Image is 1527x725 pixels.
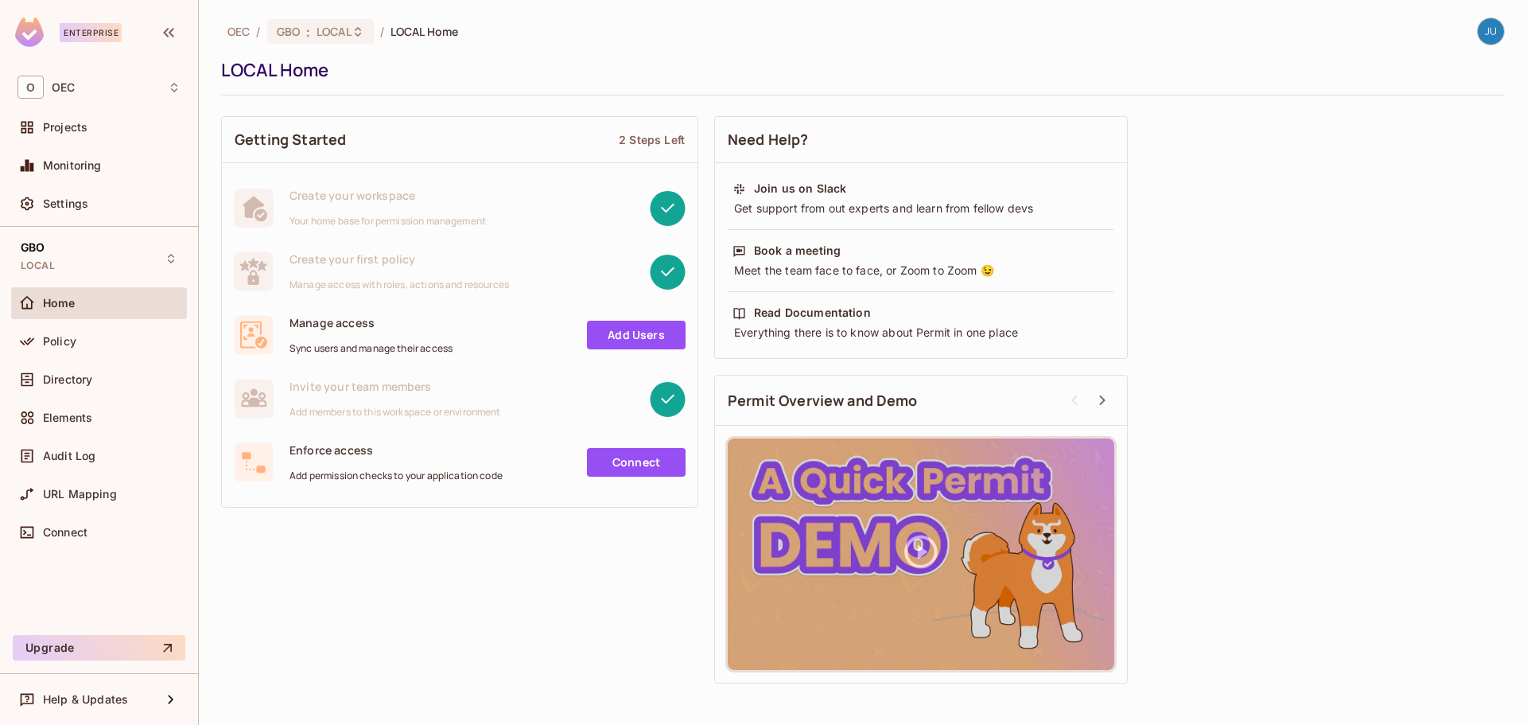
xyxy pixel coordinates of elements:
[587,321,686,349] a: Add Users
[21,259,55,272] span: LOCAL
[587,448,686,477] a: Connect
[754,181,846,197] div: Join us on Slack
[390,24,458,39] span: LOCAL Home
[289,279,509,291] span: Manage access with roles, actions and resources
[728,391,918,411] span: Permit Overview and Demo
[289,342,453,355] span: Sync users and manage their access
[289,442,503,458] span: Enforce access
[227,24,250,39] span: the active workspace
[754,243,841,259] div: Book a meeting
[1478,18,1504,45] img: justin.king@oeconnection.com
[235,130,346,150] span: Getting Started
[380,24,384,39] li: /
[289,406,501,419] span: Add members to this workspace or environment
[43,197,88,210] span: Settings
[52,81,75,94] span: Workspace: OEC
[43,488,117,501] span: URL Mapping
[43,373,92,386] span: Directory
[43,335,76,348] span: Policy
[289,315,453,330] span: Manage access
[728,130,809,150] span: Need Help?
[60,23,122,42] div: Enterprise
[15,18,44,47] img: SReyMgAAAABJRU5ErkJggg==
[17,76,44,99] span: O
[43,693,128,706] span: Help & Updates
[289,251,509,267] span: Create your first policy
[289,470,503,482] span: Add permission checks to your application code
[43,526,87,539] span: Connect
[43,297,76,310] span: Home
[43,411,92,424] span: Elements
[305,25,311,38] span: :
[43,450,95,462] span: Audit Log
[732,201,1109,216] div: Get support from out experts and learn from fellow devs
[256,24,260,39] li: /
[43,159,102,172] span: Monitoring
[732,263,1109,279] div: Meet the team face to face, or Zoom to Zoom 😉
[619,132,685,147] div: 2 Steps Left
[317,24,352,39] span: LOCAL
[289,379,501,394] span: Invite your team members
[13,635,185,661] button: Upgrade
[289,188,486,203] span: Create your workspace
[732,325,1109,341] div: Everything there is to know about Permit in one place
[221,58,1497,82] div: LOCAL Home
[21,241,45,254] span: GBO
[43,121,87,134] span: Projects
[277,24,300,39] span: GBO
[289,215,486,228] span: Your home base for permission management
[754,305,871,321] div: Read Documentation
